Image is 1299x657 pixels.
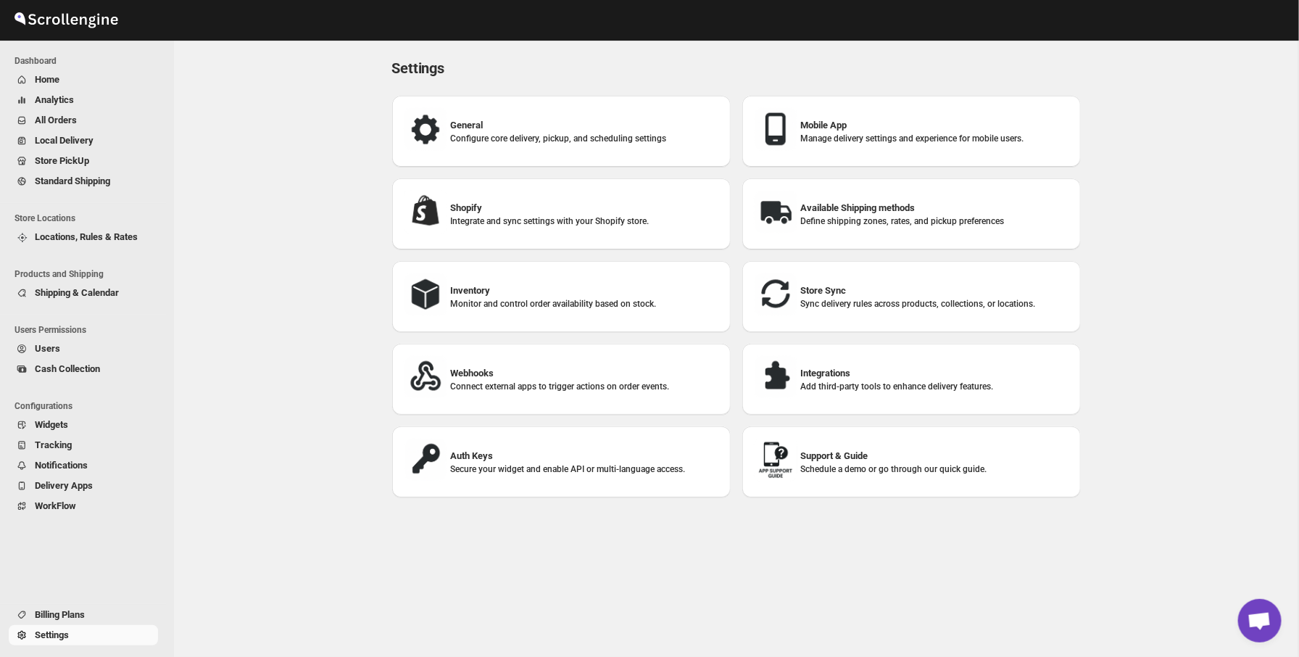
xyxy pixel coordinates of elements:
p: Add third-party tools to enhance delivery features. [801,381,1069,392]
h3: Inventory [451,284,719,298]
button: Cash Collection [9,359,158,379]
img: Auth Keys [404,438,447,482]
p: Sync delivery rules across products, collections, or locations. [801,298,1069,310]
h3: Webhooks [451,366,719,381]
span: Cash Collection [35,363,100,374]
span: Billing Plans [35,609,85,620]
h3: Shopify [451,201,719,215]
button: Users [9,339,158,359]
h3: Store Sync [801,284,1069,298]
span: Users Permissions [14,324,164,336]
span: Standard Shipping [35,175,110,186]
button: Settings [9,625,158,645]
p: Configure core delivery, pickup, and scheduling settings [451,133,719,144]
img: Store Sync [754,273,797,316]
img: Integrations [754,355,797,399]
h3: Mobile App [801,118,1069,133]
h3: Support & Guide [801,449,1069,463]
button: All Orders [9,110,158,131]
span: WorkFlow [35,500,76,511]
p: Secure your widget and enable API or multi-language access. [451,463,719,475]
button: Billing Plans [9,605,158,625]
span: Settings [392,59,444,77]
div: Open chat [1238,599,1282,642]
span: Settings [35,629,69,640]
button: Analytics [9,90,158,110]
img: Available Shipping methods [754,190,797,234]
span: Widgets [35,419,68,430]
p: Monitor and control order availability based on stock. [451,298,719,310]
button: WorkFlow [9,496,158,516]
button: Tracking [9,435,158,455]
img: Mobile App [754,107,797,151]
span: Tracking [35,439,72,450]
img: General [404,107,447,151]
p: Define shipping zones, rates, and pickup preferences [801,215,1069,227]
button: Locations, Rules & Rates [9,227,158,247]
span: All Orders [35,115,77,125]
span: Shipping & Calendar [35,287,119,298]
button: Delivery Apps [9,476,158,496]
img: Inventory [404,273,447,316]
img: Webhooks [404,355,447,399]
span: Delivery Apps [35,480,93,491]
img: Shopify [404,190,447,234]
span: Store PickUp [35,155,89,166]
span: Notifications [35,460,88,471]
span: Products and Shipping [14,268,164,280]
button: Widgets [9,415,158,435]
p: Connect external apps to trigger actions on order events. [451,381,719,392]
p: Schedule a demo or go through our quick guide. [801,463,1069,475]
img: Support & Guide [754,438,797,482]
span: Dashboard [14,55,164,67]
span: Store Locations [14,212,164,224]
p: Integrate and sync settings with your Shopify store. [451,215,719,227]
h3: Integrations [801,366,1069,381]
button: Shipping & Calendar [9,283,158,303]
h3: Auth Keys [451,449,719,463]
span: Local Delivery [35,135,94,146]
button: Notifications [9,455,158,476]
span: Configurations [14,400,164,412]
p: Manage delivery settings and experience for mobile users. [801,133,1069,144]
h3: Available Shipping methods [801,201,1069,215]
h3: General [451,118,719,133]
button: Home [9,70,158,90]
span: Analytics [35,94,74,105]
span: Users [35,343,60,354]
span: Home [35,74,59,85]
span: Locations, Rules & Rates [35,231,138,242]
